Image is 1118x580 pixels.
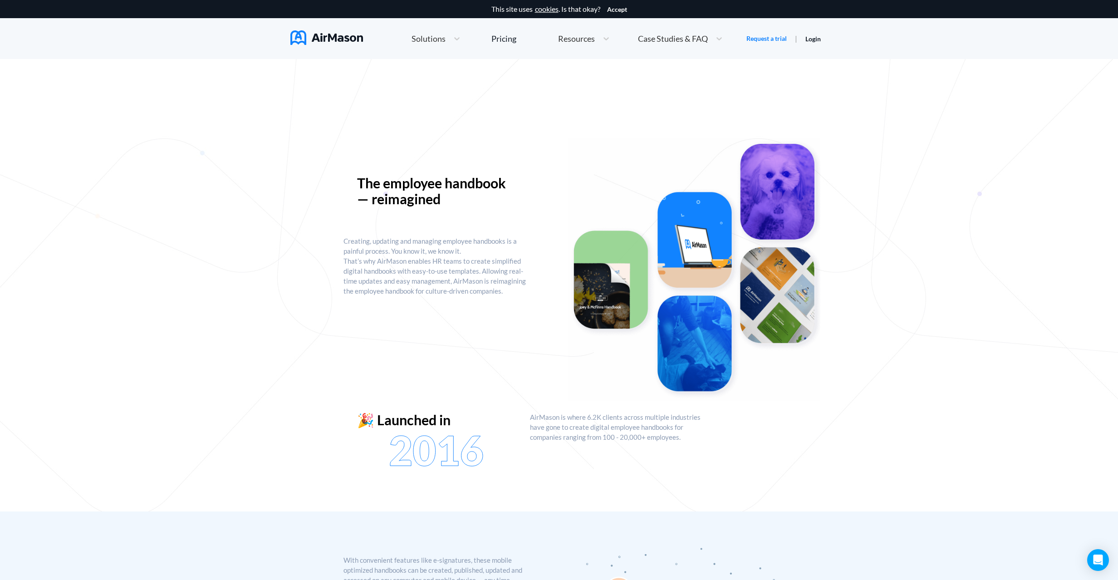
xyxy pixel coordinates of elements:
a: Pricing [491,30,516,47]
p: AirMason is where 6.2K clients across multiple industries have gone to create digital employee ha... [530,412,702,490]
p: Creating, updating and managing employee handbooks is a painful process. You know it, we know it.... [343,236,530,296]
div: Pricing [491,34,516,43]
button: Accept cookies [607,6,627,13]
a: Request a trial [746,34,787,43]
img: 2016 [390,435,483,467]
a: Login [805,35,821,43]
span: | [795,34,797,43]
span: Resources [558,34,595,43]
a: cookies [535,5,559,13]
div: Open Intercom Messenger [1087,549,1109,571]
div: 🎉 Launched in [357,412,516,428]
img: AirMason Logo [290,30,363,45]
img: handbook intro [568,138,820,401]
span: Solutions [412,34,446,43]
span: Case Studies & FAQ [638,34,708,43]
p: The employee handbook — reimagined [357,175,516,207]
